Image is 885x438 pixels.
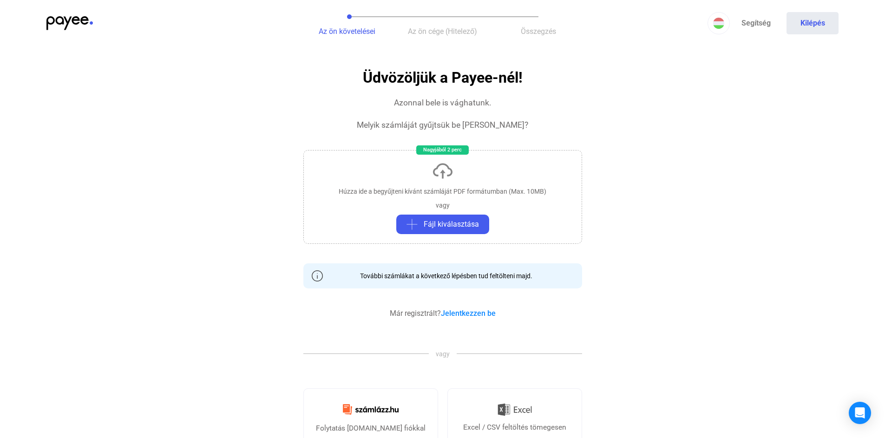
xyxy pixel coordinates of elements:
[429,349,457,359] span: vagy
[406,219,418,230] img: plus-grey
[432,160,454,182] img: upload-cloud
[357,119,528,131] div: Melyik számláját gyűjtsük be [PERSON_NAME]?
[849,402,871,424] div: Open Intercom Messenger
[441,309,496,318] a: Jelentkezzen be
[319,27,375,36] span: Az ön követelései
[316,423,426,434] div: Folytatás [DOMAIN_NAME] fiókkal
[787,12,839,34] button: Kilépés
[424,219,479,230] span: Fájl kiválasztása
[436,201,450,210] div: vagy
[337,399,404,420] img: Számlázz.hu
[339,187,546,196] div: Húzza ide a begyűjteni kívánt számláját PDF formátumban (Max. 10MB)
[463,422,566,433] div: Excel / CSV feltöltés tömegesen
[390,308,496,319] div: Már regisztrált?
[408,27,477,36] span: Az ön cége (Hitelező)
[708,12,730,34] button: HU
[394,97,492,108] div: Azonnal bele is vághatunk.
[363,70,523,86] h1: Üdvözöljük a Payee-nél!
[416,145,469,155] div: Nagyjából 2 perc
[713,18,724,29] img: HU
[396,215,489,234] button: plus-greyFájl kiválasztása
[46,16,93,30] img: payee-logo
[353,271,532,281] div: További számlákat a következő lépésben tud feltölteni majd.
[312,270,323,281] img: info-grey-outline
[498,400,532,419] img: Excel
[730,12,782,34] a: Segítség
[521,27,556,36] span: Összegzés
